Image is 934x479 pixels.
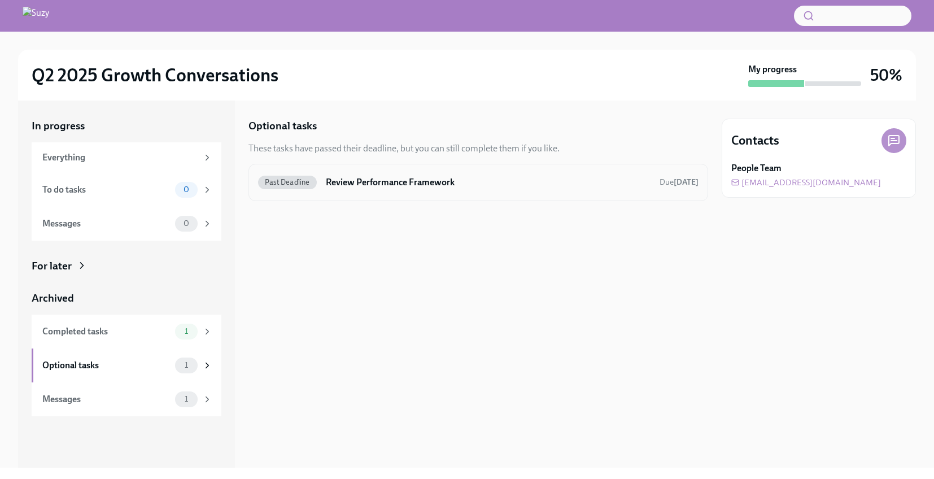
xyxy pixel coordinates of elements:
a: To do tasks0 [32,173,221,207]
span: 1 [178,361,195,369]
a: Optional tasks1 [32,349,221,382]
span: July 18th, 2025 09:00 [660,177,699,188]
strong: People Team [731,162,782,175]
strong: My progress [748,63,797,76]
a: Messages0 [32,207,221,241]
span: Past Deadline [258,178,317,186]
div: Messages [42,393,171,406]
div: Messages [42,217,171,230]
span: 1 [178,395,195,403]
a: Past DeadlineReview Performance FrameworkDue[DATE] [258,173,699,191]
span: Due [660,177,699,187]
a: In progress [32,119,221,133]
h4: Contacts [731,132,779,149]
div: For later [32,259,72,273]
a: Everything [32,142,221,173]
div: Everything [42,151,198,164]
div: Optional tasks [42,359,171,372]
div: Completed tasks [42,325,171,338]
img: Suzy [23,7,49,25]
div: To do tasks [42,184,171,196]
a: Archived [32,291,221,306]
div: These tasks have passed their deadline, but you can still complete them if you like. [248,142,560,155]
span: 1 [178,327,195,336]
h6: Review Performance Framework [326,176,651,189]
a: Messages1 [32,382,221,416]
a: [EMAIL_ADDRESS][DOMAIN_NAME] [731,177,881,188]
span: 0 [177,185,196,194]
h5: Optional tasks [248,119,317,133]
span: 0 [177,219,196,228]
a: For later [32,259,221,273]
a: Completed tasks1 [32,315,221,349]
strong: [DATE] [674,177,699,187]
h2: Q2 2025 Growth Conversations [32,64,278,86]
h3: 50% [870,65,902,85]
